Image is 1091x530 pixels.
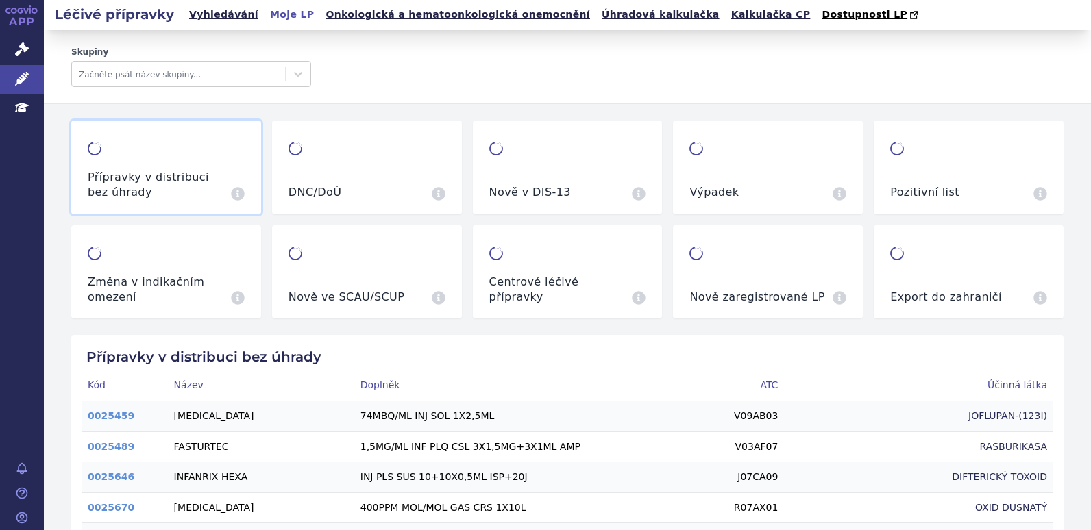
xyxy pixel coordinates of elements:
[700,462,784,493] td: J07CA09
[700,401,784,432] td: V09AB03
[890,290,1002,305] h3: Export do zahraničí
[82,370,169,401] th: Kód
[975,501,1047,515] span: OXID DUSNATÝ
[88,410,134,421] a: 0025459
[88,275,228,305] h3: Změna v indikačním omezení
[689,290,824,305] h3: Nově zaregistrované LP
[88,502,134,513] a: 0025670
[88,471,134,482] a: 0025646
[185,5,262,24] a: Vyhledávání
[321,5,594,24] a: Onkologická a hematoonkologická onemocnění
[783,370,1053,401] th: Účinná látka
[598,5,724,24] a: Úhradová kalkulačka
[489,185,571,200] h3: Nově v DIS-13
[968,409,1047,423] span: JOFLUPAN-(123I)
[700,492,784,523] td: R07AX01
[355,462,700,493] td: INJ PLS SUS 10+10X0,5ML ISP+20J
[355,370,700,401] th: Doplněk
[727,5,815,24] a: Kalkulačka CP
[355,492,700,523] td: 400PPM MOL/MOL GAS CRS 1X10L
[890,185,959,200] h3: Pozitivní list
[818,5,925,25] a: Dostupnosti LP
[355,431,700,462] td: 1,5MG/ML INF PLQ CSL 3X1,5MG+3X1ML AMP
[700,431,784,462] td: V03AF07
[822,9,907,20] span: Dostupnosti LP
[700,370,784,401] th: ATC
[289,185,341,200] h3: DNC/DoÚ
[169,462,355,493] td: INFANRIX HEXA
[355,401,700,432] td: 74MBQ/ML INJ SOL 1X2,5ML
[289,290,404,305] h3: Nově ve SCAU/SCUP
[169,431,355,462] td: FASTURTEC
[169,492,355,523] td: [MEDICAL_DATA]
[169,370,355,401] th: Název
[44,5,185,24] h2: Léčivé přípravky
[266,5,318,24] a: Moje LP
[79,65,278,83] div: Začněte psát název skupiny...
[979,440,1047,454] span: RASBURIKASA
[82,349,1053,365] h2: Přípravky v distribuci bez úhrady
[88,441,134,452] a: 0025489
[88,170,228,201] h3: Přípravky v distribuci bez úhrady
[489,275,630,305] h3: Centrové léčivé přípravky
[689,185,739,200] h3: Výpadek
[952,470,1047,484] span: DIFTERICKÝ TOXOID
[169,401,355,432] td: [MEDICAL_DATA]
[71,47,311,58] label: Skupiny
